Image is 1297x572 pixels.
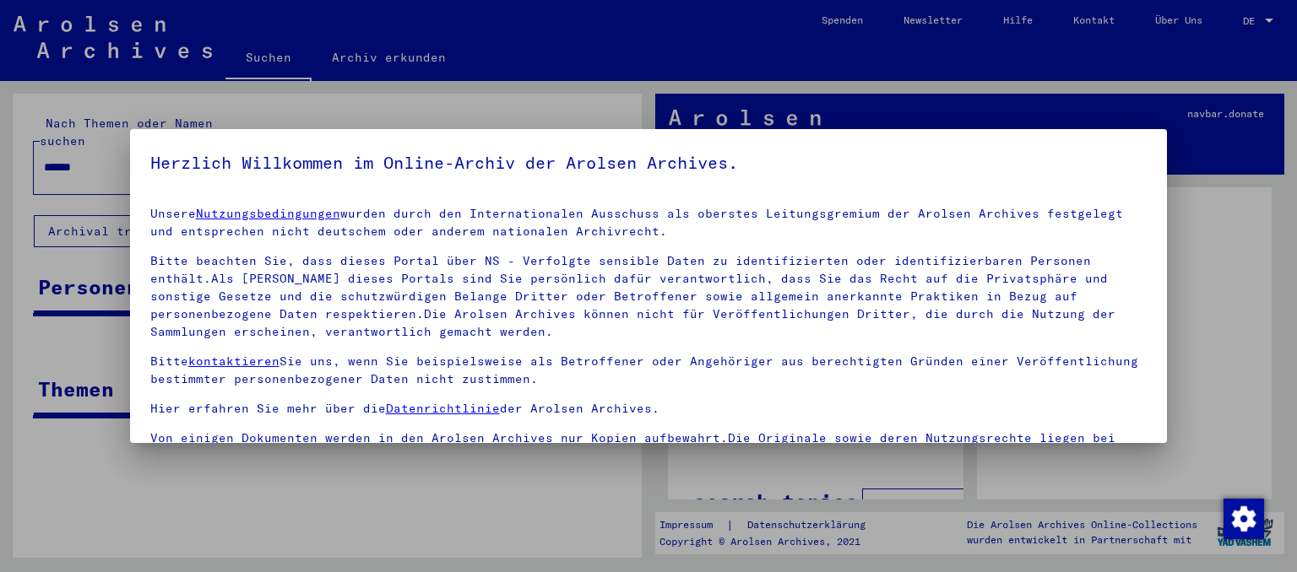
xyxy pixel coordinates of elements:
[196,206,340,221] a: Nutzungsbedingungen
[188,353,279,369] a: kontaktieren
[150,149,1148,176] h5: Herzlich Willkommen im Online-Archiv der Arolsen Archives.
[150,353,1148,388] p: Bitte Sie uns, wenn Sie beispielsweise als Betroffener oder Angehöriger aus berechtigten Gründen ...
[150,400,1148,418] p: Hier erfahren Sie mehr über die der Arolsen Archives.
[386,401,500,416] a: Datenrichtlinie
[150,429,1148,465] p: Von einigen Dokumenten werden in den Arolsen Archives nur Kopien aufbewahrt.Die Originale sowie d...
[1224,499,1264,539] img: Zustimmung ändern
[150,205,1148,240] p: Unsere wurden durch den Internationalen Ausschuss als oberstes Leitungsgremium der Arolsen Archiv...
[150,252,1148,341] p: Bitte beachten Sie, dass dieses Portal über NS - Verfolgte sensible Daten zu identifizierten oder...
